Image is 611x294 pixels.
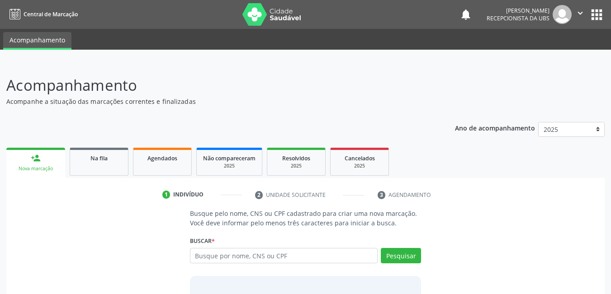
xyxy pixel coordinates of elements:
img: img [553,5,572,24]
div: Nova marcação [13,165,59,172]
p: Acompanhamento [6,74,425,97]
span: Cancelados [345,154,375,162]
p: Ano de acompanhamento [455,122,535,133]
a: Central de Marcação [6,7,78,22]
div: person_add [31,153,41,163]
span: Na fila [90,154,108,162]
span: Não compareceram [203,154,256,162]
span: Central de Marcação [24,10,78,18]
div: 2025 [203,163,256,169]
span: Agendados [147,154,177,162]
button: apps [589,7,605,23]
div: 2025 [274,163,319,169]
p: Busque pelo nome, CNS ou CPF cadastrado para criar uma nova marcação. Você deve informar pelo men... [190,209,422,228]
a: Acompanhamento [3,32,71,50]
label: Buscar [190,234,215,248]
div: 1 [162,191,171,199]
i:  [575,8,585,18]
span: Resolvidos [282,154,310,162]
input: Busque por nome, CNS ou CPF [190,248,378,263]
div: [PERSON_NAME] [487,7,549,14]
div: 2025 [337,163,382,169]
button: Pesquisar [381,248,421,263]
button:  [572,5,589,24]
button: notifications [459,8,472,21]
span: Recepcionista da UBS [487,14,549,22]
div: Indivíduo [173,191,204,199]
p: Acompanhe a situação das marcações correntes e finalizadas [6,97,425,106]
